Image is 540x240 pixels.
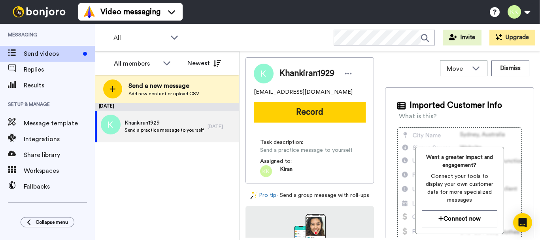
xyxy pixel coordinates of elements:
span: Want a greater impact and engagement? [422,153,497,169]
span: Fallbacks [24,182,95,191]
div: All members [114,59,159,68]
img: Image of Khankiran1929 [254,64,274,83]
span: Assigned to: [260,157,315,165]
span: Video messaging [100,6,160,17]
a: Pro tip [250,191,276,200]
button: Invite [443,30,481,45]
span: Task description : [260,138,315,146]
img: vm-color.svg [83,6,96,18]
button: Dismiss [491,60,529,76]
span: Connect your tools to display your own customer data for more specialized messages [422,172,497,204]
span: Khankiran1929 [125,119,204,127]
span: Integrations [24,134,95,144]
div: What is this? [399,111,437,121]
span: Add new contact or upload CSV [128,91,199,97]
span: Workspaces [24,166,95,176]
span: Results [24,81,95,90]
button: Collapse menu [21,217,74,227]
div: [DATE] [95,103,239,111]
span: Kiran [280,165,293,177]
span: Replies [24,65,95,74]
span: Send videos [24,49,80,59]
img: k.png [101,115,121,134]
button: Upgrade [489,30,535,45]
span: Send a new message [128,81,199,91]
button: Record [254,102,366,123]
span: Khankiran1929 [279,68,334,79]
img: kk.png [260,165,272,177]
span: Send a practice message to yourself [260,146,353,154]
span: Collapse menu [36,219,68,225]
div: [DATE] [208,123,235,130]
div: Open Intercom Messenger [513,213,532,232]
span: [EMAIL_ADDRESS][DOMAIN_NAME] [254,88,353,96]
img: magic-wand.svg [250,191,257,200]
span: Share library [24,150,95,160]
button: Newest [181,55,227,71]
img: bj-logo-header-white.svg [9,6,69,17]
div: - Send a group message with roll-ups [245,191,374,200]
span: All [113,33,166,43]
span: Imported Customer Info [410,100,502,111]
button: Connect now [422,210,497,227]
span: Send a practice message to yourself [125,127,204,133]
span: Message template [24,119,95,128]
span: Move [447,64,468,74]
